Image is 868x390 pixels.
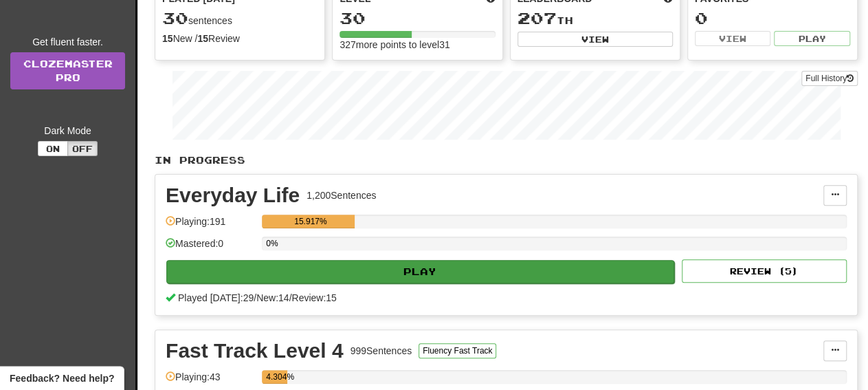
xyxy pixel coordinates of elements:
[695,10,850,27] div: 0
[10,371,114,385] span: Open feedback widget
[155,153,858,167] p: In Progress
[307,188,376,202] div: 1,200 Sentences
[266,215,355,228] div: 15.917%
[340,38,495,52] div: 327 more points to level 31
[166,237,255,259] div: Mastered: 0
[291,292,336,303] span: Review: 15
[166,260,674,283] button: Play
[419,343,496,358] button: Fluency Fast Track
[166,185,300,206] div: Everyday Life
[166,215,255,237] div: Playing: 191
[774,31,850,46] button: Play
[682,259,847,283] button: Review (5)
[801,71,858,86] button: Full History
[10,124,125,138] div: Dark Mode
[162,8,188,28] span: 30
[518,8,557,28] span: 207
[256,292,289,303] span: New: 14
[10,52,125,89] a: ClozemasterPro
[289,292,292,303] span: /
[340,10,495,27] div: 30
[178,292,254,303] span: Played [DATE]: 29
[67,141,98,156] button: Off
[162,10,318,28] div: sentences
[350,344,412,358] div: 999 Sentences
[38,141,68,156] button: On
[166,340,344,361] div: Fast Track Level 4
[518,32,673,47] button: View
[197,33,208,44] strong: 15
[254,292,256,303] span: /
[695,31,771,46] button: View
[10,35,125,49] div: Get fluent faster.
[266,370,287,384] div: 4.304%
[162,32,318,45] div: New / Review
[162,33,173,44] strong: 15
[518,10,673,28] div: th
